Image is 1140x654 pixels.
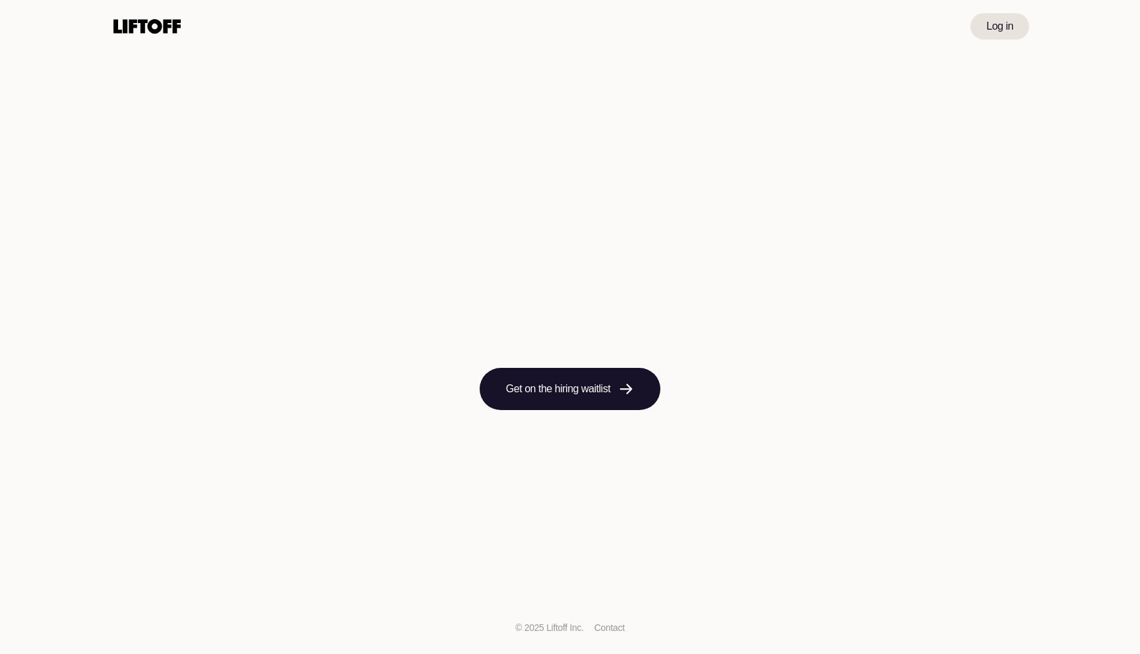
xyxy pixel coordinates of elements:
[506,381,610,397] p: Get on the hiring waitlist
[480,368,660,410] a: Get on the hiring waitlist
[243,244,897,337] h1: Find breakout opportunities and talent, through people you trust.
[594,622,625,633] a: Contact
[515,621,584,635] p: © 2025 Liftoff Inc.
[970,13,1029,40] a: Log in
[986,18,1013,34] p: Log in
